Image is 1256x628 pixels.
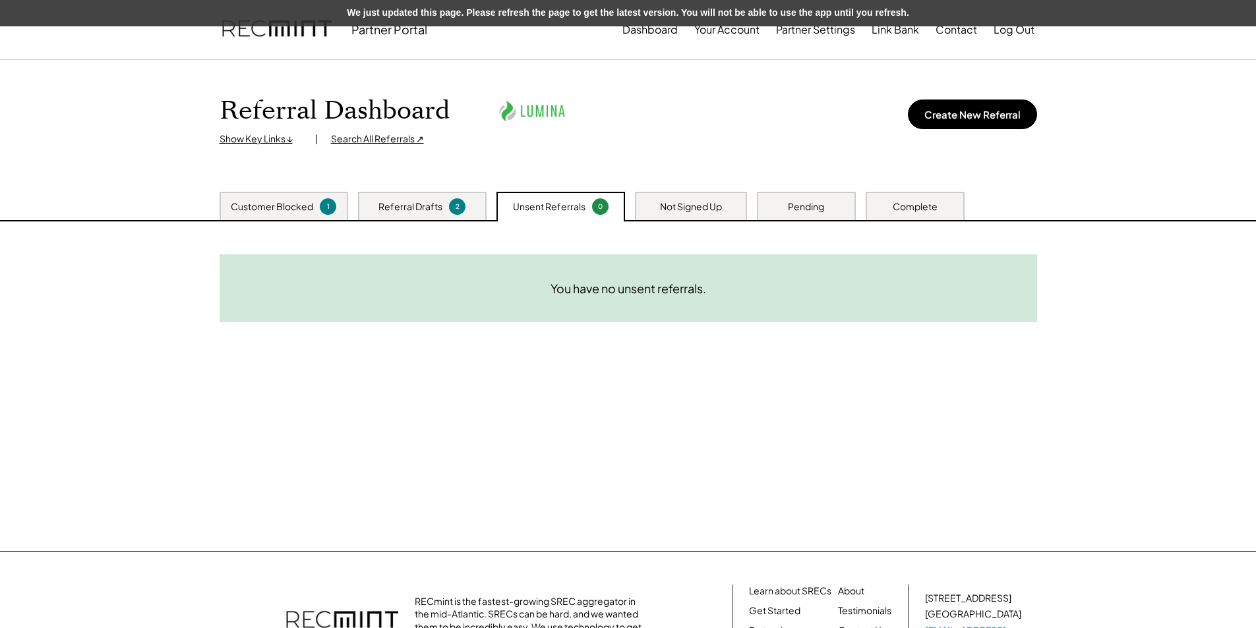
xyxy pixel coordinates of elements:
[872,16,919,43] button: Link Bank
[378,200,442,214] div: Referral Drafts
[838,585,864,598] a: About
[322,202,334,212] div: 1
[925,592,1011,605] div: [STREET_ADDRESS]
[908,100,1037,129] button: Create New Referral
[220,96,450,127] h1: Referral Dashboard
[220,132,302,146] div: Show Key Links ↓
[451,202,464,212] div: 2
[788,200,824,214] div: Pending
[660,200,722,214] div: Not Signed Up
[936,16,977,43] button: Contact
[694,16,760,43] button: Your Account
[331,132,424,146] div: Search All Referrals ↗
[776,16,855,43] button: Partner Settings
[893,200,938,214] div: Complete
[622,16,678,43] button: Dashboard
[513,200,585,214] div: Unsent Referrals
[925,608,1021,621] div: [GEOGRAPHIC_DATA]
[749,585,831,598] a: Learn about SRECs
[231,200,313,214] div: Customer Blocked
[994,16,1034,43] button: Log Out
[594,202,607,212] div: 0
[838,604,891,617] a: Testimonials
[551,281,706,296] div: You have no unsent referrals.
[749,604,800,617] a: Get Started
[351,22,427,37] div: Partner Portal
[315,132,318,146] div: |
[222,7,332,52] img: recmint-logotype%403x.png
[496,93,568,129] img: lumina.png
